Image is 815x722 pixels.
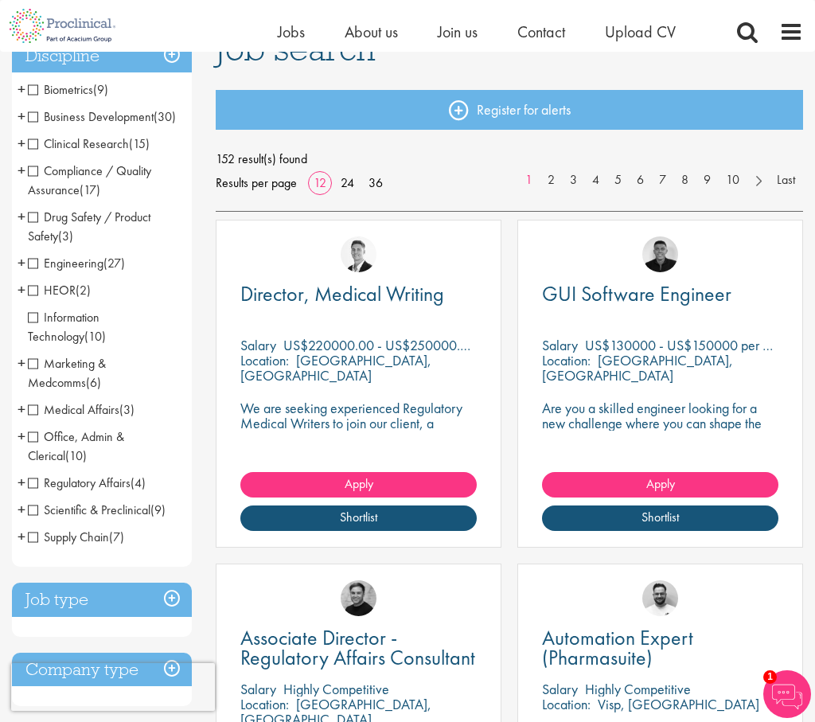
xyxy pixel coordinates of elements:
span: (2) [76,282,91,299]
span: (3) [58,228,73,244]
span: Apply [646,475,675,492]
img: Emile De Beer [642,580,678,616]
span: Salary [542,680,578,698]
p: US$130000 - US$150000 per annum [585,336,798,354]
a: 6 [629,171,652,189]
span: + [18,424,25,448]
span: (27) [103,255,125,271]
span: (9) [150,501,166,518]
span: Clinical Research [28,135,150,152]
span: (30) [154,108,176,125]
a: Join us [438,21,478,42]
span: Location: [542,351,591,369]
span: (10) [84,328,106,345]
a: Register for alerts [216,90,803,130]
span: Salary [240,336,276,354]
span: Location: [240,695,289,713]
img: Peter Duvall [341,580,376,616]
span: Regulatory Affairs [28,474,131,491]
a: Director, Medical Writing [240,284,477,304]
span: Marketing & Medcomms [28,355,106,391]
span: Office, Admin & Clerical [28,428,124,464]
span: + [18,397,25,421]
span: Salary [240,680,276,698]
span: + [18,158,25,182]
span: (15) [129,135,150,152]
span: + [18,251,25,275]
a: Associate Director - Regulatory Affairs Consultant [240,628,477,668]
a: Contact [517,21,565,42]
p: Are you a skilled engineer looking for a new challenge where you can shape the future of healthca... [542,400,778,446]
span: + [18,104,25,128]
a: About us [345,21,398,42]
span: (6) [86,374,101,391]
p: Highly Competitive [283,680,389,698]
span: Clinical Research [28,135,129,152]
span: Engineering [28,255,103,271]
a: GUI Software Engineer [542,284,778,304]
img: George Watson [341,236,376,272]
a: 24 [335,174,360,191]
span: Apply [345,475,373,492]
h3: Company type [12,653,192,687]
span: 152 result(s) found [216,147,803,171]
p: Highly Competitive [585,680,691,698]
a: 3 [562,171,585,189]
span: HEOR [28,282,76,299]
a: Automation Expert (Pharmasuite) [542,628,778,668]
span: Automation Expert (Pharmasuite) [542,624,693,671]
span: (17) [80,181,100,198]
span: HEOR [28,282,91,299]
span: + [18,525,25,548]
span: + [18,498,25,521]
span: GUI Software Engineer [542,280,731,307]
p: US$220000.00 - US$250000.00 per annum + Highly Competitive Salary [283,336,695,354]
a: Shortlist [240,505,477,531]
img: Christian Andersen [642,236,678,272]
span: + [18,205,25,228]
span: Compliance / Quality Assurance [28,162,151,198]
span: + [18,470,25,494]
span: Associate Director - Regulatory Affairs Consultant [240,624,475,671]
span: (7) [109,529,124,545]
span: Information Technology [28,309,106,345]
span: Drug Safety / Product Safety [28,209,150,244]
span: (4) [131,474,146,491]
span: (10) [65,447,87,464]
a: Apply [542,472,778,498]
p: We are seeking experienced Regulatory Medical Writers to join our client, a dynamic and growing b... [240,400,477,446]
p: Visp, [GEOGRAPHIC_DATA] [598,695,759,713]
a: 12 [308,174,332,191]
h3: Discipline [12,39,192,73]
span: Supply Chain [28,529,124,545]
a: 7 [651,171,674,189]
a: Upload CV [605,21,676,42]
span: Business Development [28,108,176,125]
span: Biometrics [28,81,93,98]
a: 5 [606,171,630,189]
a: Last [769,171,803,189]
span: Scientific & Preclinical [28,501,166,518]
a: Apply [240,472,477,498]
span: Business Development [28,108,154,125]
span: Location: [240,351,289,369]
span: + [18,278,25,302]
span: + [18,77,25,101]
a: 9 [696,171,719,189]
span: Engineering [28,255,125,271]
a: 2 [540,171,563,189]
span: + [18,351,25,375]
span: 1 [763,670,777,684]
